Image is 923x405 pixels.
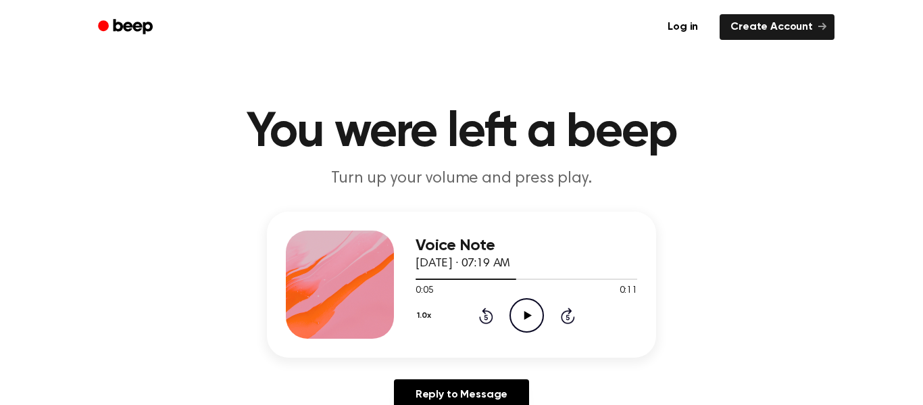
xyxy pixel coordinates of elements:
a: Create Account [720,14,834,40]
a: Beep [89,14,165,41]
span: [DATE] · 07:19 AM [416,258,510,270]
span: 0:11 [620,284,637,298]
h1: You were left a beep [116,108,807,157]
a: Log in [654,11,712,43]
p: Turn up your volume and press play. [202,168,721,190]
h3: Voice Note [416,237,637,255]
button: 1.0x [416,304,436,327]
span: 0:05 [416,284,433,298]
